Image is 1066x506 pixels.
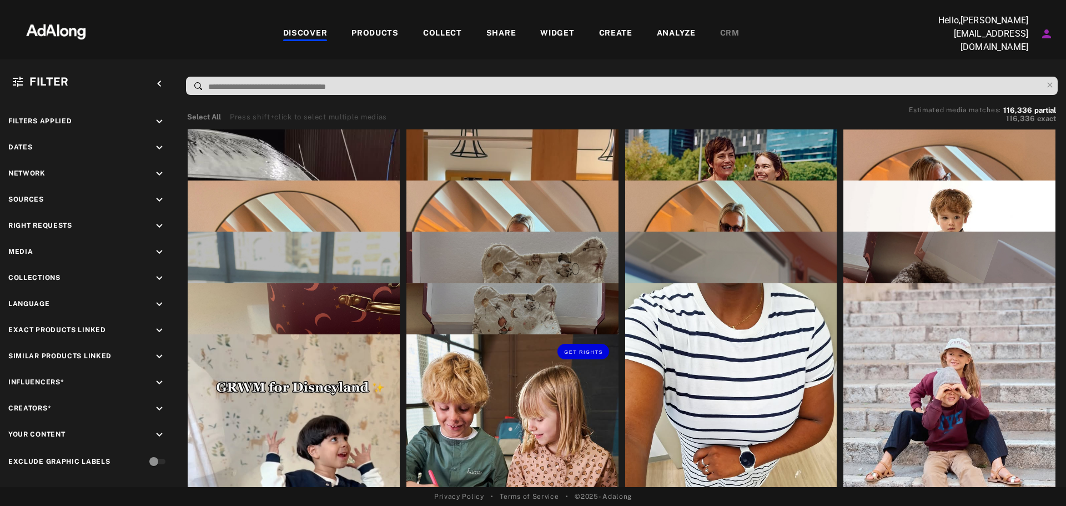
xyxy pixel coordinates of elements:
[153,298,165,310] i: keyboard_arrow_down
[909,106,1001,114] span: Estimated media matches:
[1037,24,1056,43] button: Account settings
[8,378,64,386] span: Influencers*
[8,404,51,412] span: Creators*
[153,142,165,154] i: keyboard_arrow_down
[351,27,399,41] div: PRODUCTS
[7,14,105,47] img: 63233d7d88ed69de3c212112c67096b6.png
[8,143,33,151] span: Dates
[153,272,165,284] i: keyboard_arrow_down
[423,27,462,41] div: COLLECT
[500,492,559,502] a: Terms of Service
[8,457,110,467] div: Exclude Graphic Labels
[153,377,165,389] i: keyboard_arrow_down
[29,75,69,88] span: Filter
[540,27,574,41] div: WIDGET
[8,352,112,360] span: Similar Products Linked
[720,27,740,41] div: CRM
[575,492,632,502] span: © 2025 - Adalong
[8,196,44,203] span: Sources
[153,168,165,180] i: keyboard_arrow_down
[8,430,65,438] span: Your Content
[566,492,569,502] span: •
[1006,114,1035,123] span: 116,336
[8,248,33,255] span: Media
[486,27,516,41] div: SHARE
[153,116,165,128] i: keyboard_arrow_down
[8,222,72,229] span: Right Requests
[153,350,165,363] i: keyboard_arrow_down
[153,246,165,258] i: keyboard_arrow_down
[153,324,165,337] i: keyboard_arrow_down
[917,14,1028,54] p: Hello, [PERSON_NAME][EMAIL_ADDRESS][DOMAIN_NAME]
[557,344,609,359] button: Get rights
[8,117,72,125] span: Filters applied
[657,27,696,41] div: ANALYZE
[434,492,484,502] a: Privacy Policy
[1003,108,1056,113] button: 116,336partial
[153,78,165,90] i: keyboard_arrow_left
[153,194,165,206] i: keyboard_arrow_down
[230,112,387,123] div: Press shift+click to select multiple medias
[153,403,165,415] i: keyboard_arrow_down
[564,349,603,355] span: Get rights
[1003,106,1032,114] span: 116,336
[491,492,494,502] span: •
[153,429,165,441] i: keyboard_arrow_down
[187,112,221,123] button: Select All
[8,169,46,177] span: Network
[8,300,50,308] span: Language
[283,27,328,41] div: DISCOVER
[909,113,1056,124] button: 116,336exact
[8,274,61,282] span: Collections
[8,326,106,334] span: Exact Products Linked
[599,27,632,41] div: CREATE
[153,220,165,232] i: keyboard_arrow_down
